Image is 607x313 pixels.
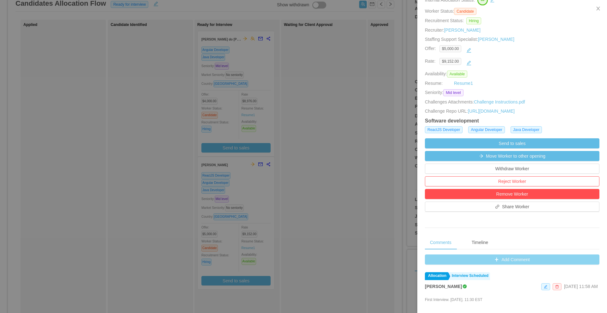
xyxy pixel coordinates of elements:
span: Seniority: [425,89,443,96]
span: [DATE] 11:58 AM [564,284,598,289]
button: Send to sales [425,138,599,148]
button: icon: linkShare Worker [425,202,599,212]
a: Allocation [425,272,448,280]
span: Angular Developer [468,126,505,133]
strong: Software development [425,118,479,123]
a: Resume1 [454,80,473,87]
span: Challenges Attachments: [425,99,474,105]
i: icon: close [596,6,601,11]
a: [PERSON_NAME] [478,37,514,42]
span: Availability: [425,71,470,76]
span: Staffing Support Specialist: [425,37,514,42]
span: Hiring [466,17,481,24]
button: icon: edit [464,45,474,55]
p: First Interview. [DATE]. 11:30 EST [425,297,482,303]
button: icon: arrow-rightMove Worker to other opening [425,151,599,161]
span: Challenge Repo URL: [425,108,468,115]
a: [URL][DOMAIN_NAME] [468,109,515,114]
span: $5,000.00 [439,45,461,52]
span: Mid level [443,89,463,96]
strong: [PERSON_NAME] [425,284,462,289]
button: icon: edit [464,58,474,68]
a: Interview Scheduled [449,272,490,280]
span: Java Developer [511,126,542,133]
div: Timeline [467,235,493,250]
span: Worker Status: [425,9,454,14]
a: Challenge Instructions.pdf [474,99,525,104]
button: Withdraw Worker [425,164,599,174]
span: Recruitment Status: [425,18,464,23]
span: Available [447,71,467,78]
i: icon: edit [544,285,548,289]
button: Reject Worker [425,176,599,186]
a: [PERSON_NAME] [444,28,481,33]
span: $9,152.00 [439,58,461,65]
button: Remove Worker [425,189,599,199]
div: Comments [425,235,457,250]
i: icon: delete [555,285,559,289]
span: Candidate [454,8,476,15]
span: Recruiter: [425,28,481,33]
span: ReactJS Developer [425,126,463,133]
span: Resume: [425,81,443,86]
button: icon: plusAdd Comment [425,254,599,265]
